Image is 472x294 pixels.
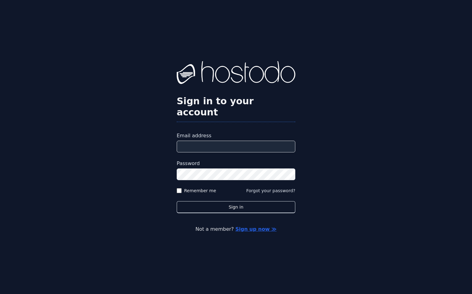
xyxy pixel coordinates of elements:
[30,226,442,233] p: Not a member?
[235,226,276,232] a: Sign up now ≫
[177,61,295,86] img: Hostodo
[246,188,295,194] button: Forgot your password?
[177,132,295,139] label: Email address
[177,201,295,213] button: Sign in
[177,160,295,167] label: Password
[184,188,216,194] label: Remember me
[177,96,295,118] h2: Sign in to your account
